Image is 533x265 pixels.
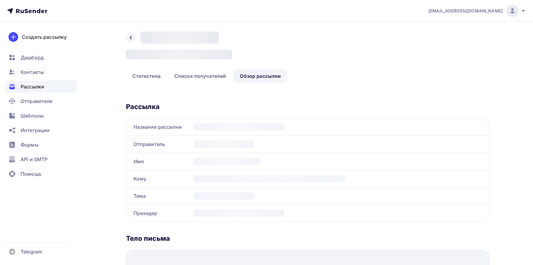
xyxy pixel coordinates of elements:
[21,54,44,61] span: Дашборд
[429,5,526,17] a: [EMAIL_ADDRESS][DOMAIN_NAME]
[21,127,50,134] span: Интеграции
[21,68,44,76] span: Контакты
[126,170,191,187] div: Кому
[22,33,67,41] div: Создать рассылку
[126,205,191,222] div: Прехедер
[429,8,503,14] span: [EMAIL_ADDRESS][DOMAIN_NAME]
[5,139,77,151] a: Формы
[5,95,77,107] a: Отправители
[5,81,77,93] a: Рассылки
[21,170,41,177] span: Помощь
[168,69,233,83] a: Список получателей
[21,98,53,105] span: Отправители
[233,69,287,83] a: Обзор рассылки
[126,234,489,243] div: Тело письма
[126,187,191,204] div: Тема
[5,51,77,64] a: Дашборд
[126,136,191,153] div: Отправитель
[21,112,44,119] span: Шаблоны
[21,141,38,148] span: Формы
[21,83,44,90] span: Рассылки
[5,66,77,78] a: Контакты
[126,118,191,135] div: Название рассылки
[126,153,191,170] div: Имя
[126,102,489,111] div: Рассылка
[126,69,167,83] a: Статистика
[21,248,42,255] span: Telegram
[21,156,48,163] span: API и SMTP
[5,110,77,122] a: Шаблоны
